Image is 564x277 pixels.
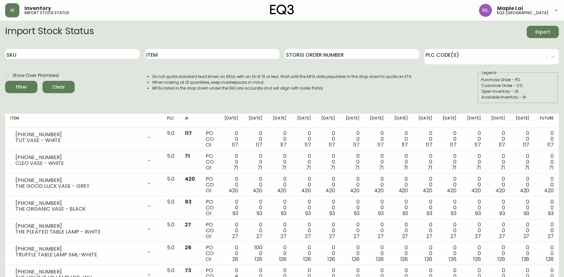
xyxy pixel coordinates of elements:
span: 27 [426,233,432,240]
div: 0 0 [273,130,287,148]
div: 0 0 [370,222,384,239]
span: 93 [354,210,360,217]
div: 0 0 [345,245,359,262]
div: 0 0 [345,222,359,239]
span: 126 [327,255,335,263]
div: 0 0 [297,176,311,194]
span: 420 [325,187,335,194]
span: OI [206,255,211,263]
span: 117 [499,141,505,148]
span: 27 [256,233,262,240]
th: [DATE] [510,114,534,128]
div: 0 0 [249,153,262,171]
div: 0 0 [540,153,554,171]
span: 117 [305,141,311,148]
span: 117 [547,141,554,148]
span: 126 [352,255,360,263]
div: 0 0 [345,130,359,148]
td: 5.0 [162,196,180,219]
div: 0 0 [467,176,481,194]
th: [DATE] [219,114,243,128]
div: 0 0 [394,199,408,216]
div: 0 0 [297,199,311,216]
span: 126 [449,255,456,263]
th: [DATE] [413,114,437,128]
div: 0 0 [491,222,505,239]
div: 0 0 [491,130,505,148]
legend: Legend [481,70,497,76]
span: 27 [523,233,530,240]
span: 117 [185,129,192,137]
span: 420 [471,187,481,194]
div: [PHONE_NUMBER]THE ORGANIC VASE - BLACK [10,199,157,213]
span: 126 [303,255,311,263]
div: 0 0 [249,130,262,148]
span: 93 [524,210,530,217]
span: 73 [185,267,191,274]
div: THE PLEATED TABLE LAMP - WHITE [15,229,143,235]
span: 420 [544,187,554,194]
td: 5.0 [162,128,180,151]
div: 0 0 [224,199,238,216]
span: 93 [548,210,554,217]
div: PO CO [206,176,214,194]
th: [DATE] [292,114,316,128]
span: 420 [277,187,287,194]
th: [DATE] [365,114,389,128]
td: 5.0 [162,151,180,174]
span: 420 [399,187,408,194]
div: 0 0 [394,222,408,239]
span: 420 [229,187,238,194]
div: PO CO [206,130,214,148]
span: 71 [282,164,287,171]
div: 0 0 [297,245,311,262]
div: 0 0 [249,176,262,194]
span: 71 [379,164,384,171]
span: 93 [305,210,311,217]
span: 117 [475,141,481,148]
div: [PHONE_NUMBER] [15,155,143,160]
div: CLEO VASE - WHITE [15,160,143,166]
h2: Import Stock Status [5,26,94,38]
div: 0 0 [467,130,481,148]
span: 93 [257,210,262,217]
th: [DATE] [437,114,462,128]
div: 0 0 [540,176,554,194]
div: 0 0 [394,245,408,262]
div: 0 0 [321,222,335,239]
span: 71 [403,164,408,171]
div: 0 0 [467,222,481,239]
h5: eq3 [GEOGRAPHIC_DATA] [497,11,549,15]
li: When looking at OI quantities, keep masterpacks in mind. [152,80,412,85]
div: 0 0 [491,245,505,262]
div: [PHONE_NUMBER]TRUFFLE TABLE LAMP SML-WHITE [10,245,157,259]
div: 0 0 [491,199,505,216]
span: 71 [452,164,456,171]
span: 71 [258,164,262,171]
span: 71 [525,164,530,171]
span: 93 [402,210,408,217]
span: OI [206,164,211,171]
span: OI [206,233,211,240]
div: 0 0 [370,153,384,171]
div: PO CO [206,153,214,171]
img: logo [270,5,294,15]
th: PLC [162,114,180,128]
span: 117 [256,141,262,148]
span: 71 [233,164,238,171]
div: 0 0 [273,153,287,171]
span: OI [206,141,211,148]
div: 0 0 [418,130,432,148]
div: THE GOOD LUCK VASE - GREY [15,183,143,189]
div: 0 0 [273,222,287,239]
span: 71 [185,152,190,160]
th: [DATE] [486,114,510,128]
span: 27 [329,233,335,240]
div: 0 0 [297,153,311,171]
span: 117 [426,141,432,148]
span: 117 [329,141,335,148]
div: PO CO [206,245,214,262]
span: 126 [376,255,384,263]
td: 5.0 [162,219,180,242]
div: 0 0 [321,199,335,216]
